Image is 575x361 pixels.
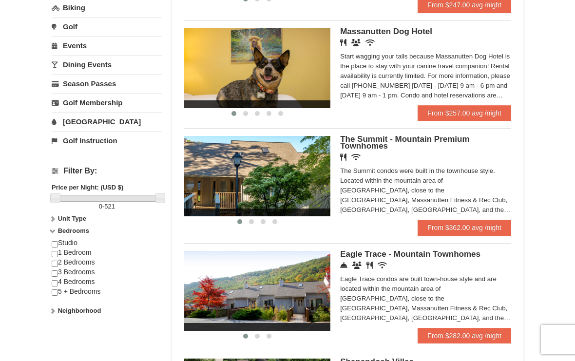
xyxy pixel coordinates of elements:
a: Golf [52,18,162,36]
i: Banquet Facilities [351,39,361,46]
strong: Neighborhood [58,307,101,314]
a: From $362.00 avg /night [418,220,511,235]
i: Concierge Desk [340,262,347,269]
a: Golf Membership [52,94,162,112]
strong: Unit Type [58,215,86,222]
h4: Filter By: [52,167,162,175]
div: Studio 1 Bedroom 2 Bedrooms 3 Bedrooms 4 Bedrooms 5 + Bedrooms [52,238,162,306]
div: Start wagging your tails because Massanutten Dog Hotel is the place to stay with your canine trav... [340,52,511,100]
span: The Summit - Mountain Premium Townhomes [340,134,469,151]
span: 521 [104,203,115,210]
label: - [52,202,162,211]
a: [GEOGRAPHIC_DATA] [52,113,162,131]
div: The Summit condos were built in the townhouse style. Located within the mountain area of [GEOGRAP... [340,166,511,215]
i: Restaurant [366,262,373,269]
i: Restaurant [340,39,346,46]
i: Wireless Internet (free) [351,153,361,161]
div: Eagle Trace condos are built town-house style and are located within the mountain area of [GEOGRA... [340,274,511,323]
a: From $257.00 avg /night [418,105,511,121]
strong: Bedrooms [58,227,89,234]
strong: Price per Night: (USD $) [52,184,123,191]
span: 0 [99,203,102,210]
a: Season Passes [52,75,162,93]
i: Wireless Internet (free) [365,39,375,46]
span: Massanutten Dog Hotel [340,27,432,36]
a: From $282.00 avg /night [418,328,511,343]
i: Wireless Internet (free) [378,262,387,269]
span: Eagle Trace - Mountain Townhomes [340,249,480,259]
a: Dining Events [52,56,162,74]
a: Golf Instruction [52,132,162,150]
i: Conference Facilities [352,262,362,269]
a: Events [52,37,162,55]
i: Restaurant [340,153,346,161]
